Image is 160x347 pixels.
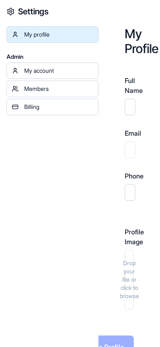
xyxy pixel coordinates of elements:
[125,76,135,95] label: Full Name
[24,30,93,39] div: My profile
[125,227,134,247] label: Profile Image
[24,67,93,75] div: My account
[24,103,93,111] div: Billing
[7,62,98,79] a: My account
[24,85,93,93] div: Members
[7,53,98,61] span: Admin
[120,259,139,300] span: Drop your file or click to browse
[125,171,135,181] label: Phone
[18,6,48,17] h4: Settings
[125,26,134,56] h2: My Profile
[125,250,134,309] div: Drop your file or click to browse
[7,81,98,97] a: Members
[7,99,98,115] a: Billing
[7,26,98,43] a: My profile
[125,128,135,138] label: Email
